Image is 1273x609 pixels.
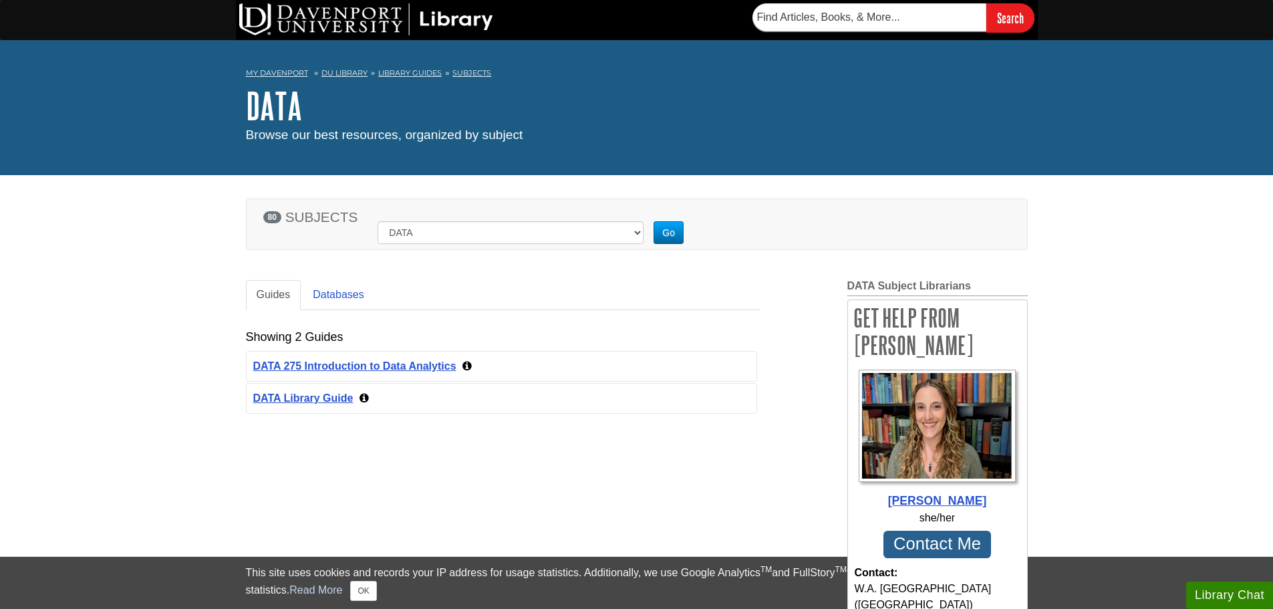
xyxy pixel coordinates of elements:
[263,211,281,223] span: 80
[285,209,358,225] span: SUBJECTS
[239,3,493,35] img: DU Library
[246,565,1028,601] div: This site uses cookies and records your IP address for usage statistics. Additionally, we use Goo...
[246,330,343,344] h2: Showing 2 Guides
[859,370,1016,482] img: Profile Photo
[289,584,342,596] a: Read More
[246,64,1028,86] nav: breadcrumb
[253,392,353,404] a: DATA Library Guide
[321,68,368,78] a: DU Library
[302,280,375,310] a: Databases
[760,565,772,574] sup: TM
[855,370,1020,509] a: Profile Photo [PERSON_NAME]
[986,3,1034,32] input: Search
[246,280,301,310] a: Guides
[855,510,1020,526] div: she/her
[883,531,992,558] a: Contact Me
[378,68,442,78] a: Library Guides
[855,565,1020,581] strong: Contact:
[452,68,491,78] a: Subjects
[253,360,456,372] a: DATA 275 Introduction to Data Analytics
[246,182,1028,263] section: Subject Search Bar
[654,221,684,244] button: Go
[246,86,1028,126] h1: DATA
[848,300,1027,363] h2: Get Help From [PERSON_NAME]
[752,3,986,31] input: Find Articles, Books, & More...
[246,126,1028,145] div: Browse our best resources, organized by subject
[835,565,847,574] sup: TM
[246,68,308,79] a: My Davenport
[350,581,376,601] button: Close
[752,3,1034,32] form: Searches DU Library's articles, books, and more
[855,492,1020,509] div: [PERSON_NAME]
[1186,582,1273,609] button: Library Chat
[847,280,1028,296] h2: DATA Subject Librarians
